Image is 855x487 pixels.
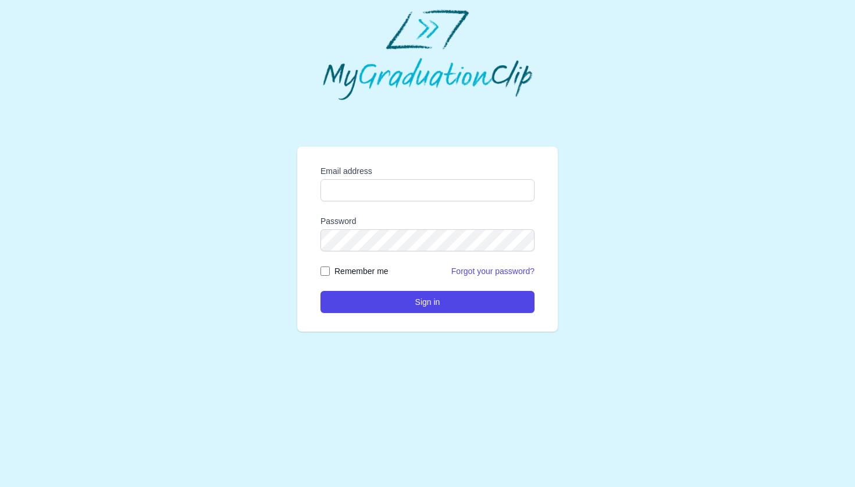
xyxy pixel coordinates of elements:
[320,165,535,177] label: Email address
[334,265,389,277] label: Remember me
[320,291,535,313] button: Sign in
[323,9,532,100] img: MyGraduationClip
[451,266,535,276] a: Forgot your password?
[320,215,535,227] label: Password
